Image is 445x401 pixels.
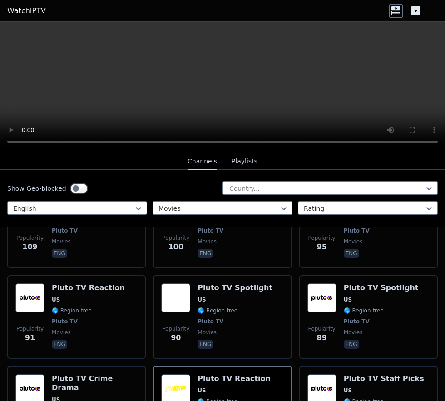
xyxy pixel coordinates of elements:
[52,374,138,392] h6: Pluto TV Crime Drama
[198,374,271,383] h6: Pluto TV Reaction
[198,283,272,292] h6: Pluto TV Spotlight
[344,318,370,325] span: Pluto TV
[344,296,352,303] span: US
[344,283,419,292] h6: Pluto TV Spotlight
[344,238,363,245] span: movies
[16,234,44,242] span: Popularity
[52,296,60,303] span: US
[22,242,37,252] span: 109
[52,329,71,336] span: movies
[162,234,189,242] span: Popularity
[52,307,92,314] span: 🌎 Region-free
[15,283,44,312] img: Pluto TV Reaction
[168,242,183,252] span: 100
[307,283,336,312] img: Pluto TV Spotlight
[25,332,35,343] span: 91
[188,153,217,170] button: Channels
[7,184,66,193] label: Show Geo-blocked
[344,307,384,314] span: 🌎 Region-free
[52,340,67,349] p: eng
[317,242,327,252] span: 95
[198,296,206,303] span: US
[52,249,67,258] p: eng
[198,238,217,245] span: movies
[198,307,237,314] span: 🌎 Region-free
[198,227,223,234] span: Pluto TV
[344,340,359,349] p: eng
[344,387,352,394] span: US
[344,374,424,383] h6: Pluto TV Staff Picks
[52,283,125,292] h6: Pluto TV Reaction
[317,332,327,343] span: 89
[198,318,223,325] span: Pluto TV
[52,238,71,245] span: movies
[198,249,213,258] p: eng
[198,387,206,394] span: US
[198,329,217,336] span: movies
[52,318,78,325] span: Pluto TV
[161,283,190,312] img: Pluto TV Spotlight
[162,325,189,332] span: Popularity
[232,153,257,170] button: Playlists
[344,329,363,336] span: movies
[344,227,370,234] span: Pluto TV
[308,325,336,332] span: Popularity
[7,5,46,16] a: WatchIPTV
[344,249,359,258] p: eng
[52,227,78,234] span: Pluto TV
[16,325,44,332] span: Popularity
[171,332,181,343] span: 90
[308,234,336,242] span: Popularity
[198,340,213,349] p: eng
